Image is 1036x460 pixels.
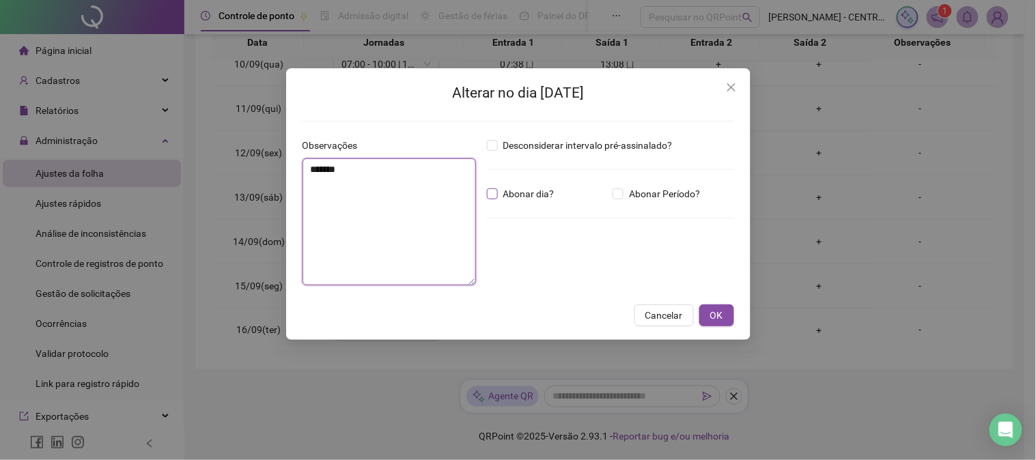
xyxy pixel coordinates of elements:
button: OK [699,304,734,326]
span: Abonar dia? [498,186,560,201]
span: Desconsiderar intervalo pré-assinalado? [498,138,678,153]
h2: Alterar no dia [DATE] [303,82,734,104]
span: close [726,82,737,93]
span: Cancelar [645,308,683,323]
span: Abonar Período? [624,186,705,201]
button: Close [720,76,742,98]
span: OK [710,308,723,323]
label: Observações [303,138,367,153]
div: Open Intercom Messenger [990,414,1022,446]
button: Cancelar [634,304,694,326]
